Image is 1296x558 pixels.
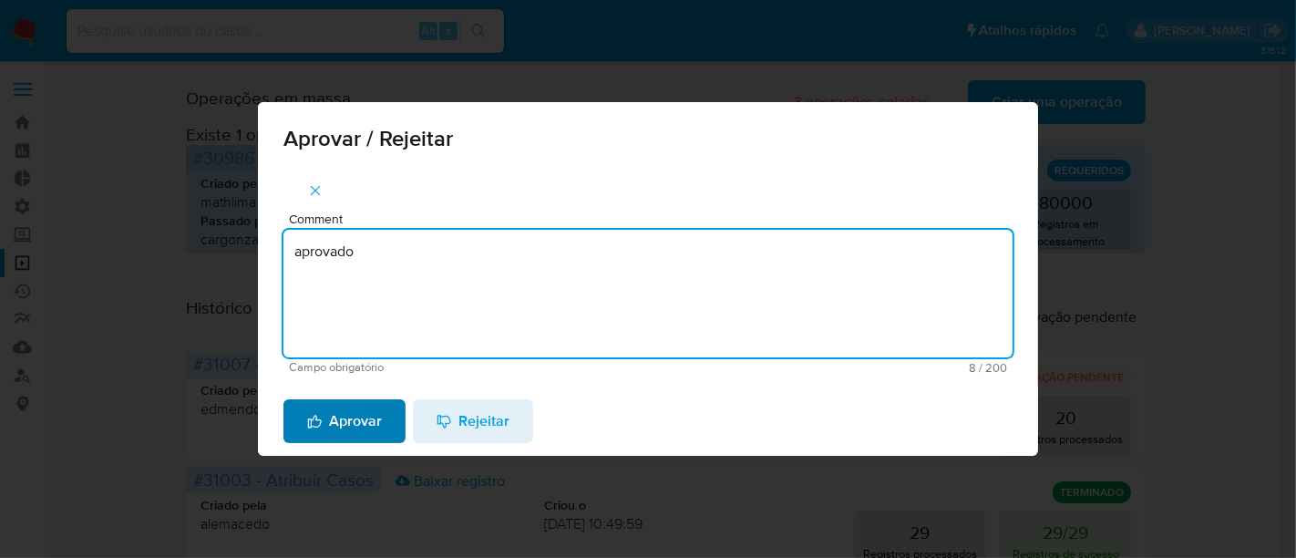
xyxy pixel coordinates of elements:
[289,212,1018,226] span: Comment
[413,399,533,443] button: Rejeitar
[307,401,382,441] span: Aprovar
[283,128,1013,150] span: Aprovar / Rejeitar
[289,361,648,374] span: Campo obrigatório
[283,399,406,443] button: Aprovar
[283,230,1013,357] textarea: aprovado
[437,401,509,441] span: Rejeitar
[648,362,1007,374] span: Máximo 200 caracteres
